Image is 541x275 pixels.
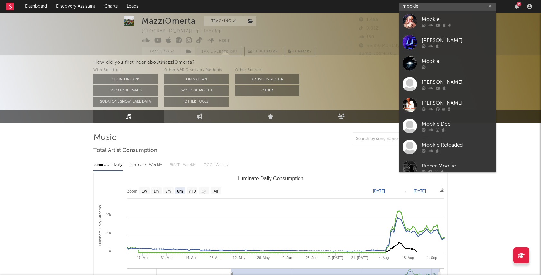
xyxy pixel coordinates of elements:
[235,66,299,74] div: Other Sources
[98,205,102,246] text: Luminate Daily Streams
[328,256,343,260] text: 7. [DATE]
[209,256,221,260] text: 28. Apr
[214,189,218,194] text: All
[422,36,493,44] div: [PERSON_NAME]
[359,35,374,39] span: 150
[402,256,414,260] text: 18. Aug
[93,74,158,84] button: Sodatone App
[422,120,493,128] div: Mookie Dee
[93,97,158,107] button: Sodatone Snowflake Data
[93,59,541,66] div: How did you first hear about MazziOmerta ?
[399,137,496,157] a: Mookie Reloaded
[359,52,396,56] span: Jump Score: 76.1
[359,26,378,31] span: 9,912
[399,74,496,95] a: [PERSON_NAME]
[399,157,496,178] a: Ripper Mookie
[373,189,385,193] text: [DATE]
[137,256,149,260] text: 17. Mar
[399,95,496,116] a: [PERSON_NAME]
[403,189,407,193] text: →
[164,74,229,84] button: On My Own
[422,15,493,23] div: Mookie
[414,189,426,193] text: [DATE]
[142,27,229,35] div: [GEOGRAPHIC_DATA] | Hip-Hop/Rap
[353,137,421,142] input: Search by song name or URL
[161,256,173,260] text: 31. Mar
[93,159,123,170] div: Luminate - Daily
[235,74,299,84] button: Artist on Roster
[233,256,246,260] text: 12. May
[127,189,137,194] text: Zoom
[422,57,493,65] div: Mookie
[285,47,315,56] button: Summary
[105,213,111,217] text: 40k
[164,97,229,107] button: Other Tools
[142,189,147,194] text: 1w
[164,85,229,96] button: Word Of Mouth
[359,18,378,22] span: 1,495
[399,3,496,11] input: Search for artists
[399,11,496,32] a: Mookie
[177,189,183,194] text: 6m
[293,50,312,53] span: Summary
[515,4,519,9] button: 2
[142,47,182,56] button: Tracking
[198,47,241,56] button: Email AlertsOff
[244,47,281,56] a: Benchmark
[359,44,421,48] span: 66,893 Monthly Listeners
[230,50,238,54] em: Off
[202,189,206,194] text: 1y
[142,16,195,26] div: MazziOmerta
[422,141,493,149] div: Mookie Reloaded
[282,256,292,260] text: 9. Jun
[399,53,496,74] a: Mookie
[93,66,158,74] div: With Sodatone
[399,116,496,137] a: Mookie Dee
[218,37,230,45] button: Edit
[427,256,437,260] text: 1. Sep
[129,159,163,170] div: Luminate - Weekly
[109,249,111,253] text: 0
[185,256,196,260] text: 14. Apr
[238,176,304,181] text: Luminate Daily Consumption
[422,162,493,170] div: Ripper Mookie
[379,256,389,260] text: 4. Aug
[422,78,493,86] div: [PERSON_NAME]
[154,189,159,194] text: 1m
[188,189,196,194] text: YTD
[204,16,244,26] button: Tracking
[93,85,158,96] button: Sodatone Emails
[257,256,270,260] text: 26. May
[422,99,493,107] div: [PERSON_NAME]
[93,147,157,155] span: Total Artist Consumption
[235,85,299,96] button: Other
[166,189,171,194] text: 3m
[517,2,521,6] div: 2
[306,256,317,260] text: 23. Jun
[253,48,278,56] span: Benchmark
[351,256,368,260] text: 21. [DATE]
[164,66,229,74] div: Other A&R Discovery Methods
[399,32,496,53] a: [PERSON_NAME]
[105,231,111,235] text: 20k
